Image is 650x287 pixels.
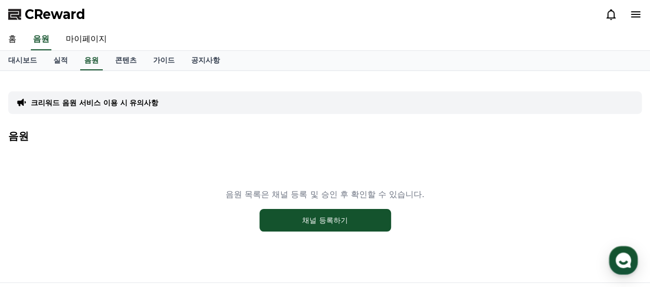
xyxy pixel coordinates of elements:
a: 크리워드 음원 서비스 이용 시 유의사항 [31,98,158,108]
span: CReward [25,6,85,23]
p: 음원 목록은 채널 등록 및 승인 후 확인할 수 있습니다. [226,188,424,201]
a: 콘텐츠 [107,51,145,70]
a: 음원 [80,51,103,70]
span: 설정 [159,217,171,225]
a: 실적 [45,51,76,70]
a: 대화 [68,202,133,227]
a: 가이드 [145,51,183,70]
a: 설정 [133,202,197,227]
a: 홈 [3,202,68,227]
a: 공지사항 [183,51,228,70]
a: CReward [8,6,85,23]
span: 대화 [94,218,106,226]
h4: 음원 [8,130,642,142]
a: 음원 [31,29,51,50]
span: 홈 [32,217,39,225]
button: 채널 등록하기 [259,209,391,232]
a: 마이페이지 [58,29,115,50]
